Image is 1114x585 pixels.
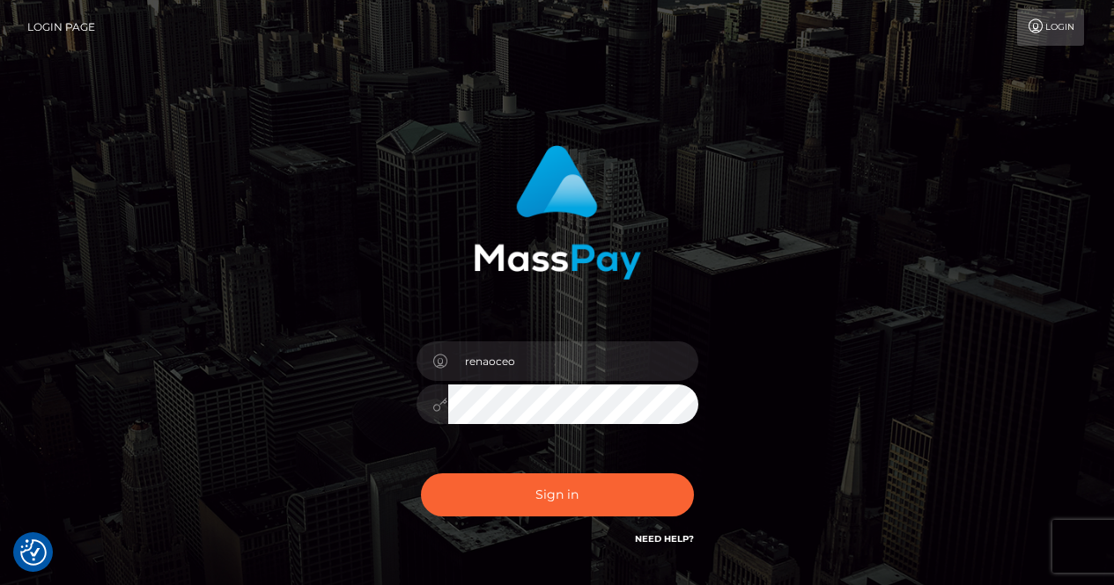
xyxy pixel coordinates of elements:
[635,533,694,545] a: Need Help?
[1017,9,1084,46] a: Login
[474,145,641,280] img: MassPay Login
[20,539,47,566] button: Consent Preferences
[20,539,47,566] img: Revisit consent button
[421,473,694,516] button: Sign in
[27,9,95,46] a: Login Page
[448,341,698,381] input: Username...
